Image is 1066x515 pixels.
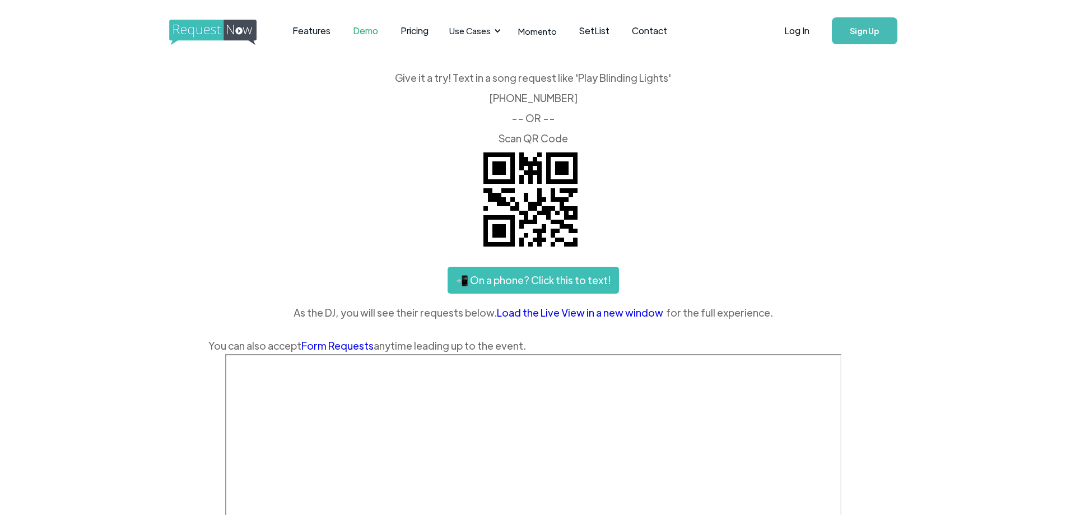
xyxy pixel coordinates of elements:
[169,20,277,45] img: requestnow logo
[169,20,253,42] a: home
[832,17,897,44] a: Sign Up
[507,15,568,48] a: Momento
[449,25,491,37] div: Use Cases
[497,304,666,321] a: Load the Live View in a new window
[208,73,858,143] div: Give it a try! Text in a song request like 'Play Blinding Lights' ‍ [PHONE_NUMBER] -- OR -- ‍ Sca...
[208,304,858,321] div: As the DJ, you will see their requests below. for the full experience.
[281,13,342,48] a: Features
[389,13,440,48] a: Pricing
[301,339,374,352] a: Form Requests
[448,267,619,294] a: 📲 On a phone? Click this to text!
[474,143,586,256] img: QR code
[773,11,821,50] a: Log In
[568,13,621,48] a: SetList
[443,13,504,48] div: Use Cases
[621,13,678,48] a: Contact
[342,13,389,48] a: Demo
[208,337,858,354] div: You can also accept anytime leading up to the event.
